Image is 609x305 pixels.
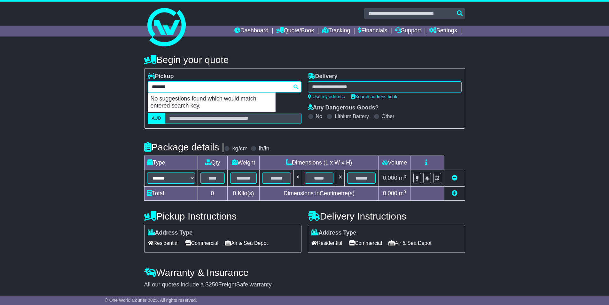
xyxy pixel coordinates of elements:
a: Support [395,26,421,36]
h4: Pickup Instructions [144,211,301,221]
td: Type [144,156,198,170]
span: Residential [148,238,179,248]
td: Dimensions (L x W x H) [260,156,379,170]
sup: 3 [404,174,406,179]
span: 0.000 [383,190,397,197]
a: Settings [429,26,457,36]
label: Address Type [311,229,356,237]
span: m [399,175,406,181]
span: © One World Courier 2025. All rights reserved. [105,298,197,303]
a: Search address book [351,94,397,99]
h4: Warranty & Insurance [144,267,465,278]
a: Remove this item [452,175,457,181]
td: x [294,170,302,187]
span: Commercial [185,238,218,248]
td: x [336,170,344,187]
label: lb/in [259,145,269,152]
td: Total [144,187,198,201]
label: No [316,113,322,119]
label: Other [382,113,394,119]
a: Dashboard [234,26,269,36]
a: Add new item [452,190,457,197]
span: m [399,190,406,197]
label: Address Type [148,229,193,237]
td: Kilo(s) [227,187,260,201]
a: Financials [358,26,387,36]
h4: Begin your quote [144,54,465,65]
a: Use my address [308,94,345,99]
span: 0 [233,190,236,197]
span: Air & Sea Depot [388,238,432,248]
label: AUD [148,113,166,124]
span: 250 [209,281,218,288]
td: Weight [227,156,260,170]
span: Residential [311,238,342,248]
td: Dimensions in Centimetre(s) [260,187,379,201]
h4: Package details | [144,142,224,152]
label: Lithium Battery [335,113,369,119]
label: Any Dangerous Goods? [308,104,379,111]
a: Tracking [322,26,350,36]
span: Commercial [349,238,382,248]
span: 0.000 [383,175,397,181]
h4: Delivery Instructions [308,211,465,221]
label: kg/cm [232,145,247,152]
label: Delivery [308,73,338,80]
p: No suggestions found which would match entered search key. [148,93,275,112]
span: Air & Sea Depot [225,238,268,248]
a: Quote/Book [276,26,314,36]
td: Volume [379,156,410,170]
td: 0 [198,187,227,201]
div: All our quotes include a $ FreightSafe warranty. [144,281,465,288]
sup: 3 [404,189,406,194]
label: Pickup [148,73,174,80]
td: Qty [198,156,227,170]
typeahead: Please provide city [148,81,301,92]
